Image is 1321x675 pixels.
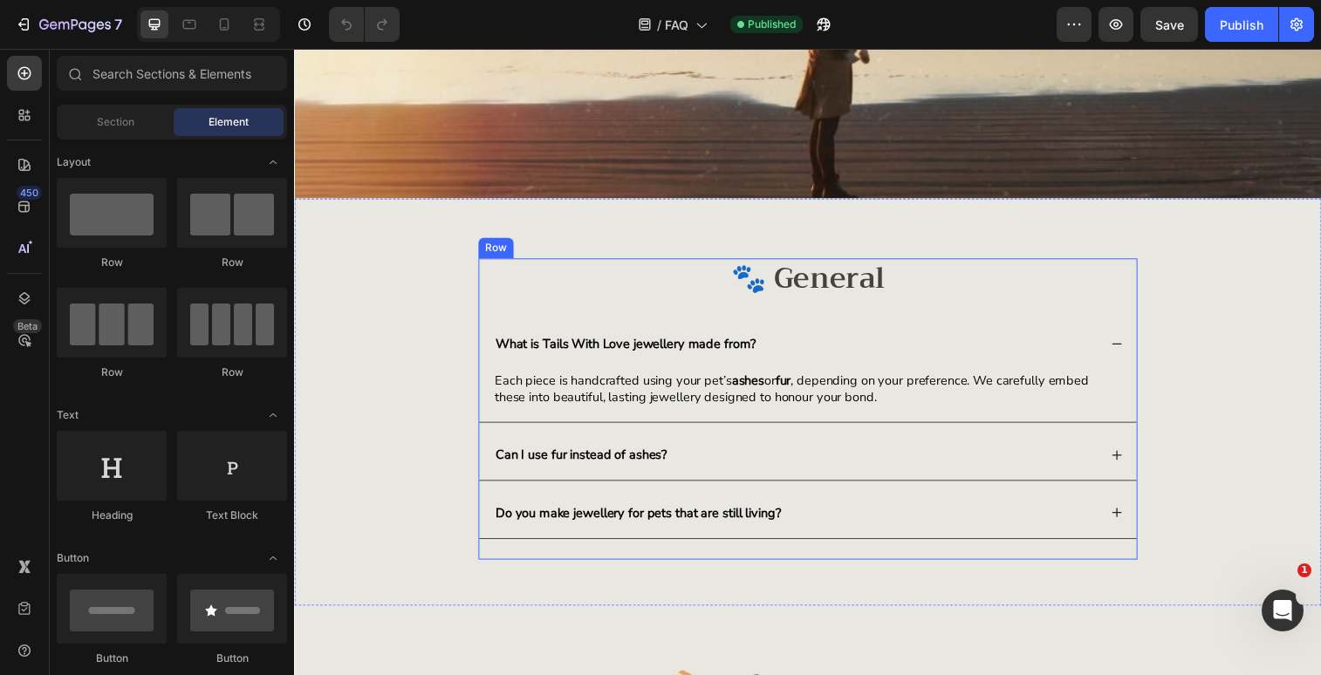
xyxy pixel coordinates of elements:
[191,195,220,211] div: Row
[446,329,479,346] strong: ashes
[209,114,249,130] span: Element
[1297,563,1311,577] span: 1
[294,49,1321,675] iframe: Design area
[57,56,287,91] input: Search Sections & Elements
[57,154,91,170] span: Layout
[57,365,167,380] div: Row
[13,319,42,333] div: Beta
[177,255,287,270] div: Row
[748,17,796,32] span: Published
[205,405,380,422] strong: Can I use fur instead of ashes?
[177,365,287,380] div: Row
[665,16,688,34] span: FAQ
[1155,17,1184,32] span: Save
[97,114,134,130] span: Section
[1262,590,1304,631] iframe: Intercom live chat
[657,16,661,34] span: /
[57,255,167,270] div: Row
[57,651,167,666] div: Button
[17,186,42,200] div: 450
[57,550,89,566] span: Button
[114,14,122,35] p: 7
[177,651,287,666] div: Button
[177,508,287,523] div: Text Block
[205,464,496,481] strong: Do you make jewellery for pets that are still living?
[329,7,400,42] div: Undo/Redo
[1220,16,1263,34] div: Publish
[259,401,287,429] span: Toggle open
[490,329,506,346] strong: fur
[188,629,859,670] h2: 📦 Ordering process
[259,544,287,572] span: Toggle open
[1140,7,1198,42] button: Save
[57,407,79,423] span: Text
[57,508,167,523] div: Heading
[1205,7,1278,42] button: Publish
[7,7,130,42] button: 7
[259,148,287,176] span: Toggle open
